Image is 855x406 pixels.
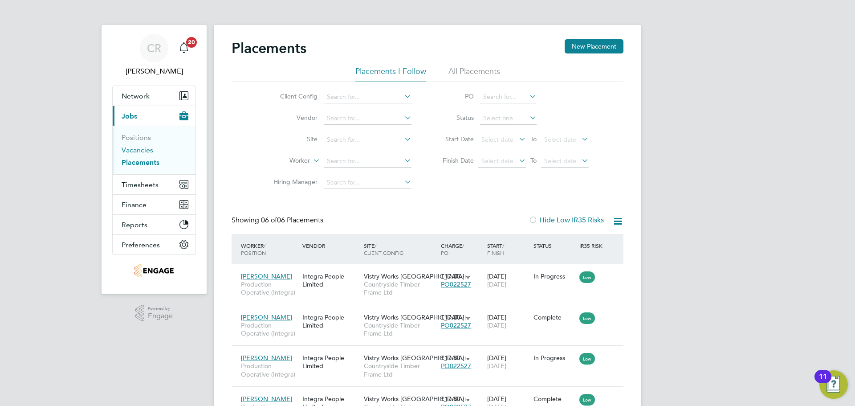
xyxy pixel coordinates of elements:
[434,156,474,164] label: Finish Date
[239,390,623,398] a: [PERSON_NAME]Production Operative (Integra)Integra People LimitedVistry Works [GEOGRAPHIC_DATA]Co...
[462,314,470,321] span: / hr
[533,272,575,280] div: In Progress
[529,216,604,225] label: Hide Low IR35 Risks
[485,268,531,293] div: [DATE]
[122,92,150,100] span: Network
[364,321,436,337] span: Countryside Timber Frame Ltd
[485,238,531,261] div: Start
[148,312,173,320] span: Engage
[241,242,266,256] span: / Position
[113,235,195,254] button: Preferences
[579,271,595,283] span: Low
[819,377,827,388] div: 11
[239,349,623,357] a: [PERSON_NAME]Production Operative (Integra)Integra People LimitedVistry Works [GEOGRAPHIC_DATA]Co...
[462,355,470,361] span: / hr
[122,180,159,189] span: Timesheets
[266,135,318,143] label: Site
[324,155,411,168] input: Search for...
[239,267,623,275] a: [PERSON_NAME]Production Operative (Integra)Integra People LimitedVistry Works [GEOGRAPHIC_DATA]Co...
[241,313,292,321] span: [PERSON_NAME]
[300,349,362,374] div: Integra People Limited
[122,221,147,229] span: Reports
[441,280,471,288] span: PO022527
[533,313,575,321] div: Complete
[122,241,160,249] span: Preferences
[579,394,595,406] span: Low
[112,264,196,278] a: Go to home page
[300,238,362,254] div: Vendor
[241,272,292,280] span: [PERSON_NAME]
[819,370,848,399] button: Open Resource Center, 11 new notifications
[324,176,411,189] input: Search for...
[364,313,464,321] span: Vistry Works [GEOGRAPHIC_DATA]
[266,178,318,186] label: Hiring Manager
[261,216,323,225] span: 06 Placements
[324,112,411,125] input: Search for...
[239,238,300,261] div: Worker
[175,34,193,62] a: 20
[579,312,595,324] span: Low
[122,112,137,120] span: Jobs
[232,216,325,225] div: Showing
[102,25,207,294] nav: Main navigation
[462,273,470,280] span: / hr
[434,135,474,143] label: Start Date
[266,92,318,100] label: Client Config
[364,362,436,378] span: Countryside Timber Frame Ltd
[300,268,362,293] div: Integra People Limited
[147,42,161,54] span: CR
[481,135,513,144] span: Select date
[439,238,485,261] div: Charge
[441,321,471,329] span: PO022527
[480,91,537,103] input: Search for...
[232,39,306,57] h2: Placements
[441,362,471,370] span: PO022527
[441,272,460,280] span: £17.80
[364,354,464,362] span: Vistry Works [GEOGRAPHIC_DATA]
[362,238,439,261] div: Site
[531,238,578,254] div: Status
[364,272,464,280] span: Vistry Works [GEOGRAPHIC_DATA]
[122,133,151,142] a: Positions
[528,155,539,166] span: To
[113,175,195,194] button: Timesheets
[448,66,500,82] li: All Placements
[544,157,576,165] span: Select date
[533,354,575,362] div: In Progress
[355,66,426,82] li: Placements I Follow
[122,158,159,167] a: Placements
[241,395,292,403] span: [PERSON_NAME]
[113,126,195,174] div: Jobs
[112,66,196,77] span: Caitlin Rae
[480,112,537,125] input: Select one
[135,305,173,322] a: Powered byEngage
[441,354,460,362] span: £17.80
[577,238,608,254] div: IR35 Risk
[113,215,195,234] button: Reports
[485,349,531,374] div: [DATE]
[487,280,506,288] span: [DATE]
[487,242,504,256] span: / Finish
[533,395,575,403] div: Complete
[122,201,147,209] span: Finance
[113,195,195,214] button: Finance
[324,134,411,146] input: Search for...
[134,264,174,278] img: integrapeople-logo-retina.png
[364,242,403,256] span: / Client Config
[579,353,595,365] span: Low
[364,395,464,403] span: Vistry Works [GEOGRAPHIC_DATA]
[300,309,362,334] div: Integra People Limited
[261,216,277,225] span: 06 of
[324,91,411,103] input: Search for...
[528,133,539,145] span: To
[259,156,310,165] label: Worker
[487,362,506,370] span: [DATE]
[485,309,531,334] div: [DATE]
[122,146,153,154] a: Vacancies
[241,354,292,362] span: [PERSON_NAME]
[113,106,195,126] button: Jobs
[241,321,298,337] span: Production Operative (Integra)
[441,313,460,321] span: £17.80
[441,395,460,403] span: £17.80
[241,280,298,296] span: Production Operative (Integra)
